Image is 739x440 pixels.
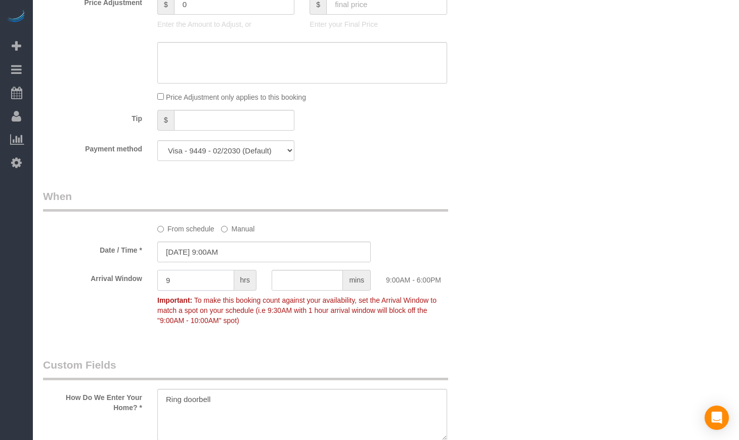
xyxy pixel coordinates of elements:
label: Arrival Window [35,270,150,284]
div: 9:00AM - 6:00PM [378,270,493,285]
label: How Do We Enter Your Home? * [35,389,150,413]
label: Date / Time * [35,242,150,255]
div: Open Intercom Messenger [705,406,729,430]
label: From schedule [157,220,214,234]
legend: When [43,189,448,212]
span: $ [157,110,174,131]
p: Enter your Final Price [310,19,447,29]
input: MM/DD/YYYY HH:MM [157,242,371,262]
span: To make this booking count against your availability, set the Arrival Window to match a spot on y... [157,296,437,325]
label: Tip [35,110,150,124]
span: Price Adjustment only applies to this booking [166,93,306,101]
label: Manual [221,220,254,234]
span: mins [343,270,371,291]
input: From schedule [157,226,164,232]
input: Manual [221,226,228,232]
p: Enter the Amount to Adjust, or [157,19,294,29]
img: Automaid Logo [6,10,26,24]
span: hrs [234,270,256,291]
legend: Custom Fields [43,357,448,380]
label: Payment method [35,140,150,154]
strong: Important: [157,296,192,304]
